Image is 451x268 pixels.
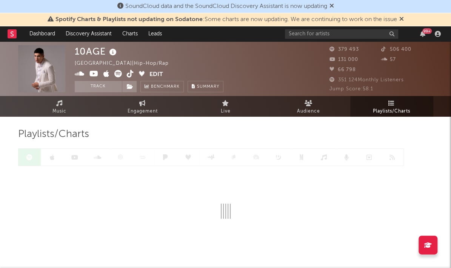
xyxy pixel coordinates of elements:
[329,47,359,52] span: 379 493
[329,87,373,91] span: Jump Score: 58.1
[197,85,219,89] span: Summary
[55,17,397,23] span: : Some charts are now updating. We are continuing to work on the issue
[75,59,177,68] div: [GEOGRAPHIC_DATA] | Hip-Hop/Rap
[381,47,411,52] span: 506 400
[399,17,404,23] span: Dismiss
[285,29,398,39] input: Search for artists
[221,107,231,116] span: Live
[149,70,163,79] button: Edit
[422,28,432,34] div: 99 +
[75,45,119,58] div: 10AGE
[55,17,203,23] span: Spotify Charts & Playlists not updating on Sodatone
[128,107,158,116] span: Engagement
[373,107,410,116] span: Playlists/Charts
[329,78,404,82] span: 351 124 Monthly Listeners
[350,96,433,117] a: Playlists/Charts
[75,81,122,92] button: Track
[18,130,89,139] span: Playlists/Charts
[381,57,396,62] span: 57
[101,96,184,117] a: Engagement
[297,107,320,116] span: Audience
[188,81,223,92] button: Summary
[24,26,60,41] a: Dashboard
[125,3,327,9] span: SoundCloud data and the SoundCloud Discovery Assistant is now updating
[60,26,117,41] a: Discovery Assistant
[143,26,167,41] a: Leads
[267,96,350,117] a: Audience
[117,26,143,41] a: Charts
[329,67,356,72] span: 66 798
[52,107,66,116] span: Music
[140,81,184,92] a: Benchmark
[420,31,425,37] button: 99+
[329,3,334,9] span: Dismiss
[184,96,267,117] a: Live
[329,57,358,62] span: 131 000
[151,82,180,91] span: Benchmark
[18,96,101,117] a: Music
